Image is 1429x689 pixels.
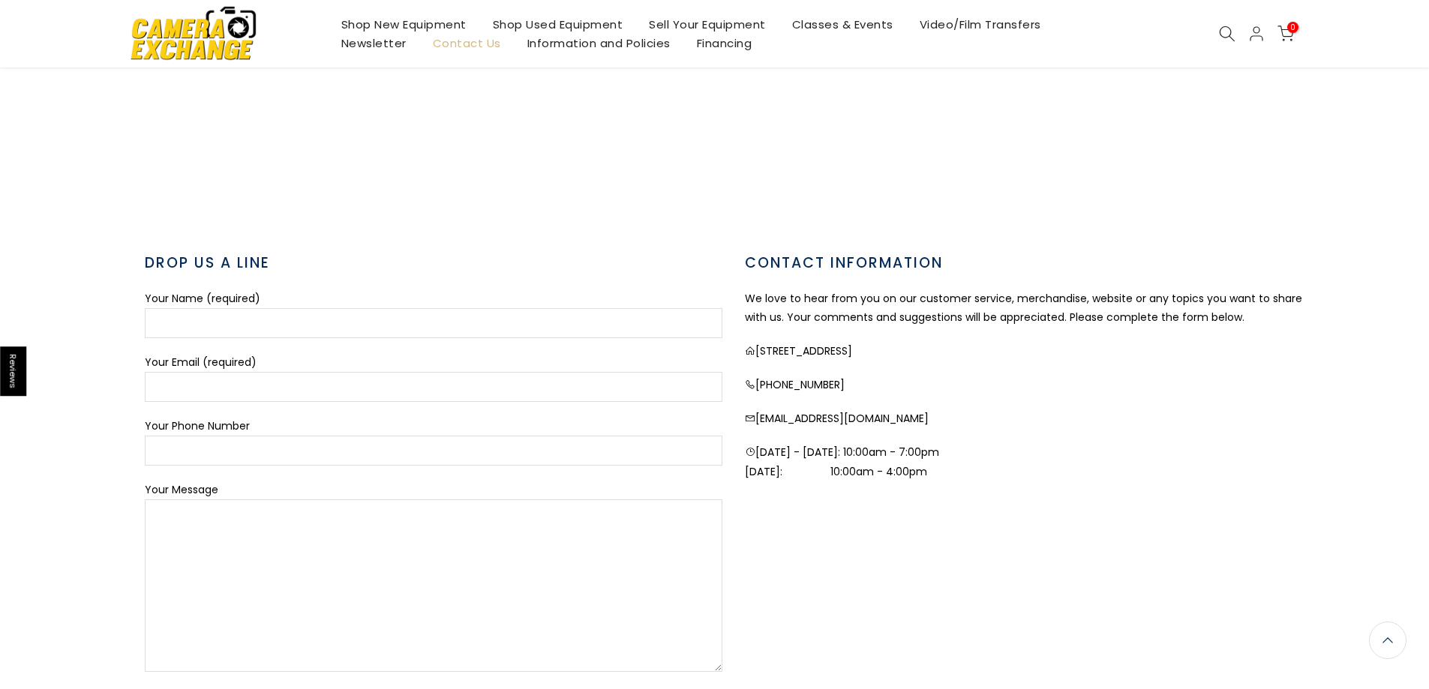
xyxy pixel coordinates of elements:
[1369,622,1406,659] a: Back to the top
[514,34,683,52] a: Information and Policies
[145,291,260,306] label: Your Name (required)
[479,15,636,34] a: Shop Used Equipment
[145,418,250,433] label: Your Phone Number
[419,34,514,52] a: Contact Us
[328,34,419,52] a: Newsletter
[745,409,1322,428] p: [EMAIL_ADDRESS][DOMAIN_NAME]
[906,15,1054,34] a: Video/Film Transfers
[745,342,1322,361] p: [STREET_ADDRESS]
[145,355,257,370] label: Your Email (required)
[1287,22,1298,33] span: 0
[745,253,1322,274] h3: CONTACT INFORMATION
[779,15,906,34] a: Classes & Events
[1277,25,1294,42] a: 0
[745,376,1322,394] p: [PHONE_NUMBER]
[145,253,722,274] h3: DROP US A LINE
[328,15,479,34] a: Shop New Equipment
[636,15,779,34] a: Sell Your Equipment
[683,34,765,52] a: Financing
[745,289,1322,327] p: We love to hear from you on our customer service, merchandise, website or any topics you want to ...
[145,482,218,497] label: Your Message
